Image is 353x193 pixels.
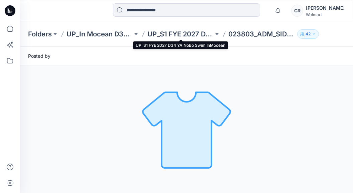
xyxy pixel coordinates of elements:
a: UP_In Mocean D34 YA NoBo Swim [67,29,133,39]
div: Walmart [306,12,345,17]
p: 42 [306,30,311,38]
button: 42 [297,29,319,39]
a: Folders [28,29,52,39]
div: [PERSON_NAME] [306,4,345,12]
div: CR [291,5,303,17]
span: Posted by [28,52,50,59]
img: No Outline [140,82,233,176]
p: 023803_ADM_SIDE SHIRRED ONE PIECE [228,29,295,39]
a: UP_S1 FYE 2027 D34 YA NoBo Swim InMocean [147,29,214,39]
